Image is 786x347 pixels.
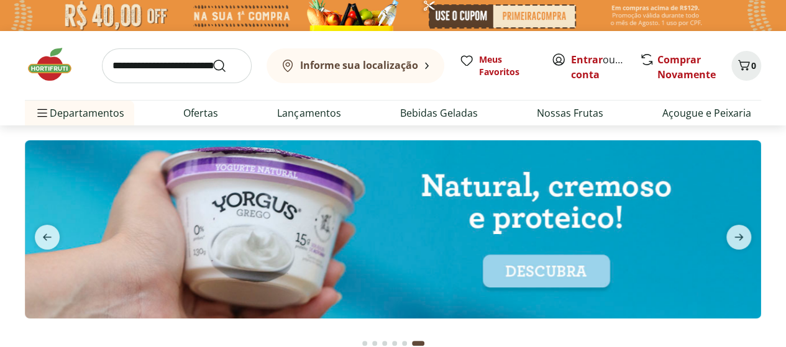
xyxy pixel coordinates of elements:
[571,53,603,66] a: Entrar
[212,58,242,73] button: Submit Search
[731,51,761,81] button: Carrinho
[102,48,252,83] input: search
[25,225,70,250] button: previous
[751,60,756,71] span: 0
[25,140,761,318] img: yorgus
[183,106,218,120] a: Ofertas
[479,53,536,78] span: Meus Favoritos
[571,53,639,81] a: Criar conta
[571,52,626,82] span: ou
[25,46,87,83] img: Hortifruti
[662,106,751,120] a: Açougue e Peixaria
[277,106,340,120] a: Lançamentos
[300,58,418,72] b: Informe sua localização
[657,53,716,81] a: Comprar Novamente
[35,98,124,128] span: Departamentos
[35,98,50,128] button: Menu
[537,106,603,120] a: Nossas Frutas
[716,225,761,250] button: next
[267,48,444,83] button: Informe sua localização
[459,53,536,78] a: Meus Favoritos
[400,106,478,120] a: Bebidas Geladas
